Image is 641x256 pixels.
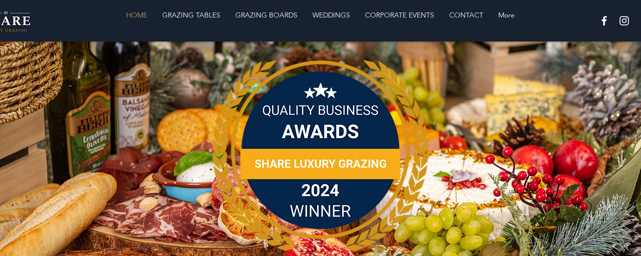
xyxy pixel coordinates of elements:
[358,10,442,30] a: CORPORATE EVENTS
[119,10,155,30] a: HOME
[307,10,355,20] p: WEDDINGS
[230,10,302,20] p: GRAZING BOARDS
[360,10,439,20] p: CORPORATE EVENTS
[155,10,228,30] a: GRAZING TABLES
[444,10,488,20] p: CONTACT
[121,10,152,20] p: HOME
[76,10,565,30] nav: Site
[228,10,305,30] a: GRAZING BOARDS
[305,10,358,30] a: WEDDINGS
[157,10,225,20] p: GRAZING TABLES
[493,10,520,20] p: More
[618,14,630,27] img: White Instagram Icon
[598,14,630,27] ul: Social Bar
[442,10,491,30] a: CONTACT
[598,14,610,27] img: White Facebook Icon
